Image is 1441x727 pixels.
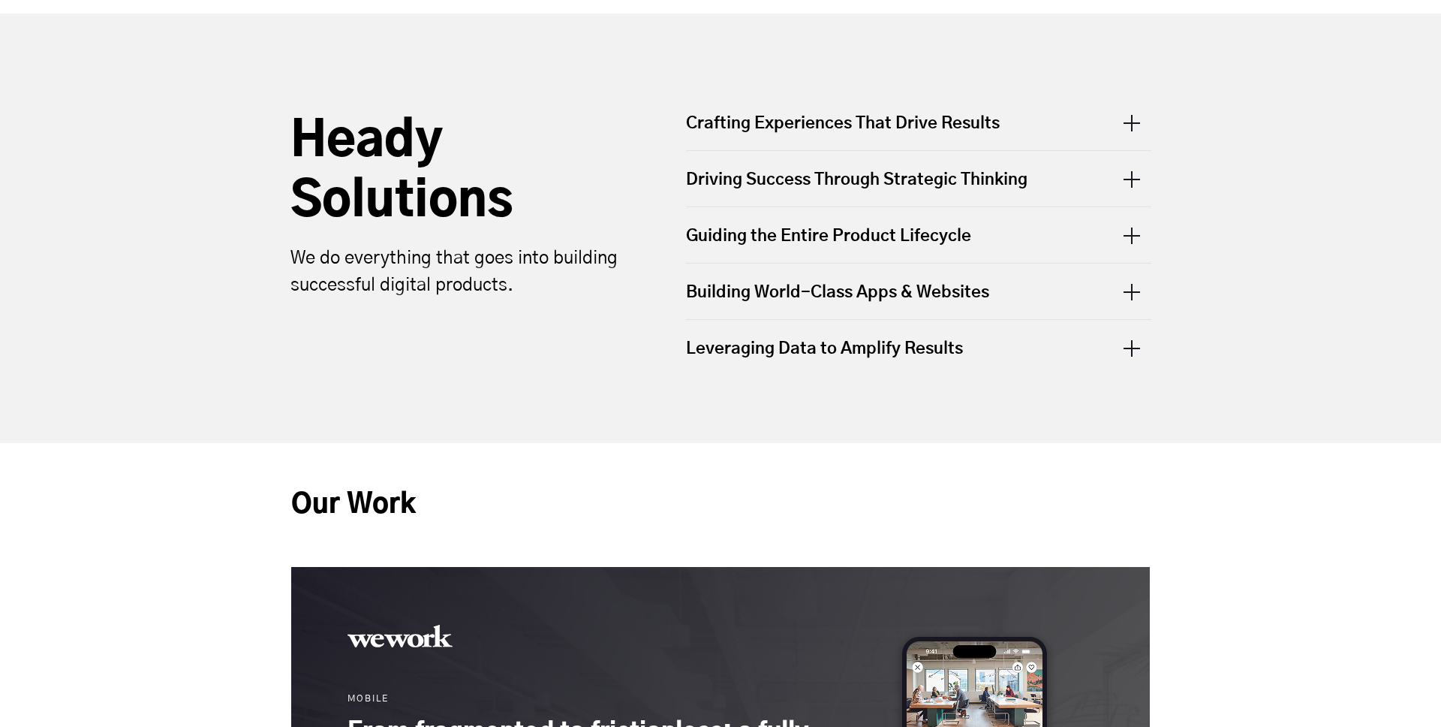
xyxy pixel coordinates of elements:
[290,112,628,232] h2: Heady Solutions
[290,245,628,299] p: We do everything that goes into building successful digital products.
[686,112,1151,150] div: Crafting Experiences That Drive Results
[686,151,1151,207] div: Driving Success Through Strategic Thinking
[686,264,1151,319] div: Building World-Class Apps & Websites
[291,443,1150,567] h2: Our Work
[686,320,1151,376] div: Leveraging Data to Amplify Results
[686,207,1151,263] div: Guiding the Entire Product Lifecycle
